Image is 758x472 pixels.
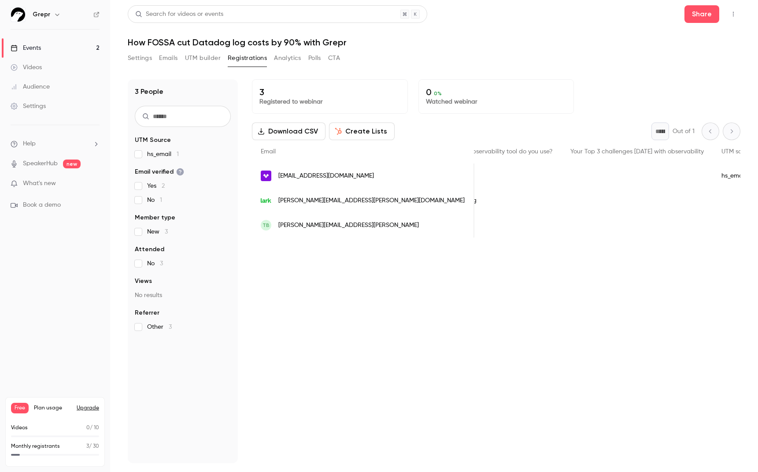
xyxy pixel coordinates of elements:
[259,87,400,97] p: 3
[147,182,165,190] span: Yes
[147,259,163,268] span: No
[135,86,163,97] h1: 3 People
[147,196,162,204] span: No
[11,7,25,22] img: Grepr
[328,51,340,65] button: CTA
[135,10,223,19] div: Search for videos or events
[160,197,162,203] span: 1
[135,136,231,331] section: facet-groups
[570,149,704,155] span: Your Top 3 challenges [DATE] with observability
[162,183,165,189] span: 2
[11,82,50,91] div: Audience
[169,324,172,330] span: 3
[263,221,270,229] span: TB
[86,425,90,431] span: 0
[11,139,100,149] li: help-dropdown-opener
[86,444,89,449] span: 3
[23,201,61,210] span: Book a demo
[261,171,271,181] img: vantage.sh
[77,405,99,412] button: Upgrade
[135,291,231,300] p: No results
[34,405,71,412] span: Plan usage
[135,167,184,176] span: Email verified
[426,87,567,97] p: 0
[434,90,442,97] span: 0 %
[442,188,562,213] div: datadog
[135,308,159,317] span: Referrer
[135,245,164,254] span: Attended
[11,102,46,111] div: Settings
[684,5,719,23] button: Share
[135,213,175,222] span: Member type
[63,160,81,168] span: new
[128,37,740,48] h1: How FOSSA cut Datadog log costs by 90% with Grepr
[278,196,465,205] span: [PERSON_NAME][EMAIL_ADDRESS][PERSON_NAME][DOMAIN_NAME]
[228,51,267,65] button: Registrations
[261,198,271,203] img: lark.com
[128,51,152,65] button: Settings
[165,229,168,235] span: 3
[23,179,56,188] span: What's new
[451,149,553,155] span: What observability tool do you use?
[135,277,152,286] span: Views
[11,63,42,72] div: Videos
[11,403,29,413] span: Free
[11,44,41,52] div: Events
[278,221,419,230] span: [PERSON_NAME][EMAIL_ADDRESS][PERSON_NAME]
[252,123,325,140] button: Download CSV
[442,213,562,238] div: Dog
[721,149,754,155] span: UTM source
[23,159,58,168] a: SpeakerHub
[160,260,163,267] span: 3
[308,51,321,65] button: Polls
[673,127,695,136] p: Out of 1
[86,424,99,432] p: / 10
[135,136,171,145] span: UTM Source
[86,442,99,450] p: / 30
[11,424,28,432] p: Videos
[329,123,395,140] button: Create Lists
[426,97,567,106] p: Watched webinar
[147,227,168,236] span: New
[185,51,221,65] button: UTM builder
[259,97,400,106] p: Registered to webinar
[274,51,301,65] button: Analytics
[261,149,276,155] span: Email
[147,150,179,159] span: hs_email
[278,171,374,181] span: [EMAIL_ADDRESS][DOMAIN_NAME]
[11,442,60,450] p: Monthly registrants
[159,51,177,65] button: Emails
[147,323,172,331] span: Other
[33,10,50,19] h6: Grepr
[23,139,36,149] span: Help
[177,151,179,157] span: 1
